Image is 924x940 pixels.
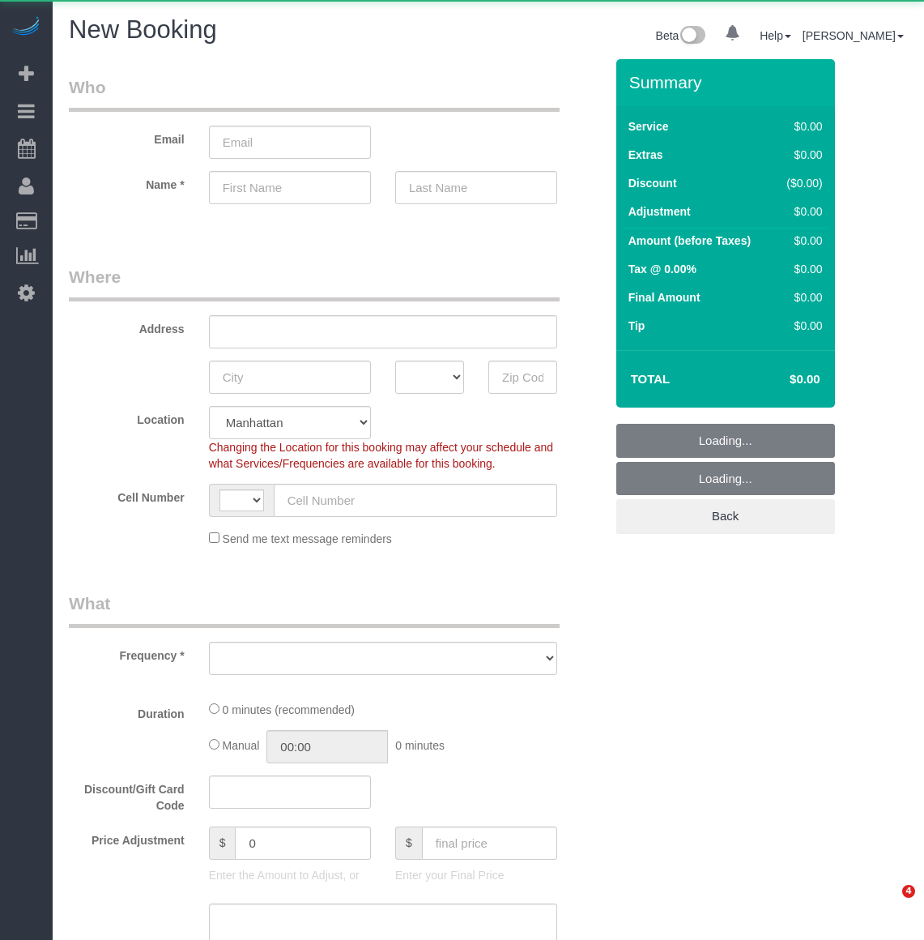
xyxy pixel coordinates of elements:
input: Cell Number [274,484,557,517]
div: $0.00 [780,203,823,220]
label: Extras [628,147,663,163]
legend: Who [69,75,560,112]
label: Cell Number [57,484,197,506]
label: Final Amount [628,289,700,305]
label: Duration [57,700,197,722]
label: Tax @ 0.00% [628,261,696,277]
div: $0.00 [780,147,823,163]
p: Enter the Amount to Adjust, or [209,867,371,883]
label: Frequency * [57,642,197,664]
div: $0.00 [780,233,823,249]
span: New Booking [69,15,217,44]
label: Discount/Gift Card Code [57,775,197,814]
input: Zip Code [488,361,557,394]
span: Send me text message reminders [223,532,392,545]
span: $ [209,827,236,860]
label: Discount [628,175,677,191]
label: Price Adjustment [57,827,197,848]
input: final price [422,827,557,860]
h3: Summary [629,73,827,92]
a: Back [616,499,835,533]
label: Location [57,406,197,428]
input: Last Name [395,171,557,204]
span: $ [395,827,422,860]
iframe: Intercom live chat [869,885,908,924]
legend: Where [69,265,560,301]
strong: Total [631,372,671,386]
div: $0.00 [780,318,823,334]
div: ($0.00) [780,175,823,191]
div: $0.00 [780,289,823,305]
label: Adjustment [628,203,691,220]
a: [PERSON_NAME] [803,29,904,42]
span: 0 minutes [395,739,445,752]
a: Help [760,29,791,42]
span: Manual [223,739,260,752]
input: First Name [209,171,371,204]
label: Email [57,126,197,147]
span: 0 minutes (recommended) [223,703,355,716]
label: Address [57,315,197,337]
label: Tip [628,318,645,334]
h4: $0.00 [741,373,820,387]
div: $0.00 [780,261,823,277]
legend: What [69,592,560,628]
img: Automaid Logo [10,16,42,39]
div: $0.00 [780,118,823,135]
span: 4 [902,885,915,898]
input: Email [209,126,371,159]
img: New interface [679,26,705,47]
a: Beta [656,29,706,42]
input: City [209,361,371,394]
label: Name * [57,171,197,193]
label: Amount (before Taxes) [628,233,751,249]
p: Enter your Final Price [395,867,557,883]
span: Changing the Location for this booking may affect your schedule and what Services/Frequencies are... [209,441,553,470]
label: Service [628,118,669,135]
